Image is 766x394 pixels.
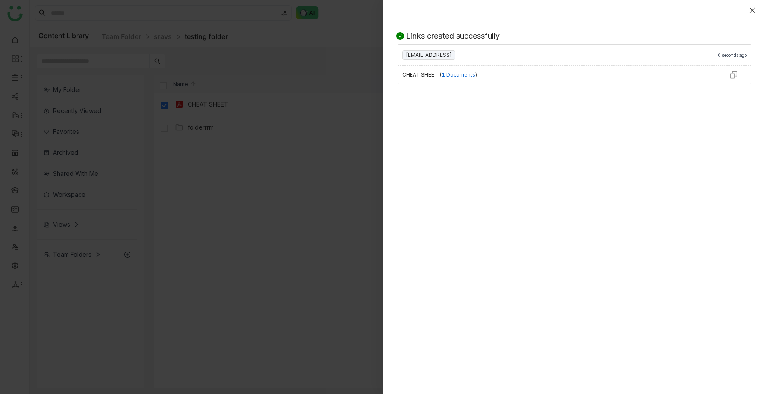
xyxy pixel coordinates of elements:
[442,71,475,78] span: 1 Documents
[749,7,756,14] button: Close
[729,71,738,79] img: copy.svg
[402,50,455,60] nz-tag: [EMAIL_ADDRESS]
[396,31,500,40] div: Links created successfully
[402,72,477,78] div: CHEAT SHEET ( )
[643,52,747,59] div: 0 seconds ago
